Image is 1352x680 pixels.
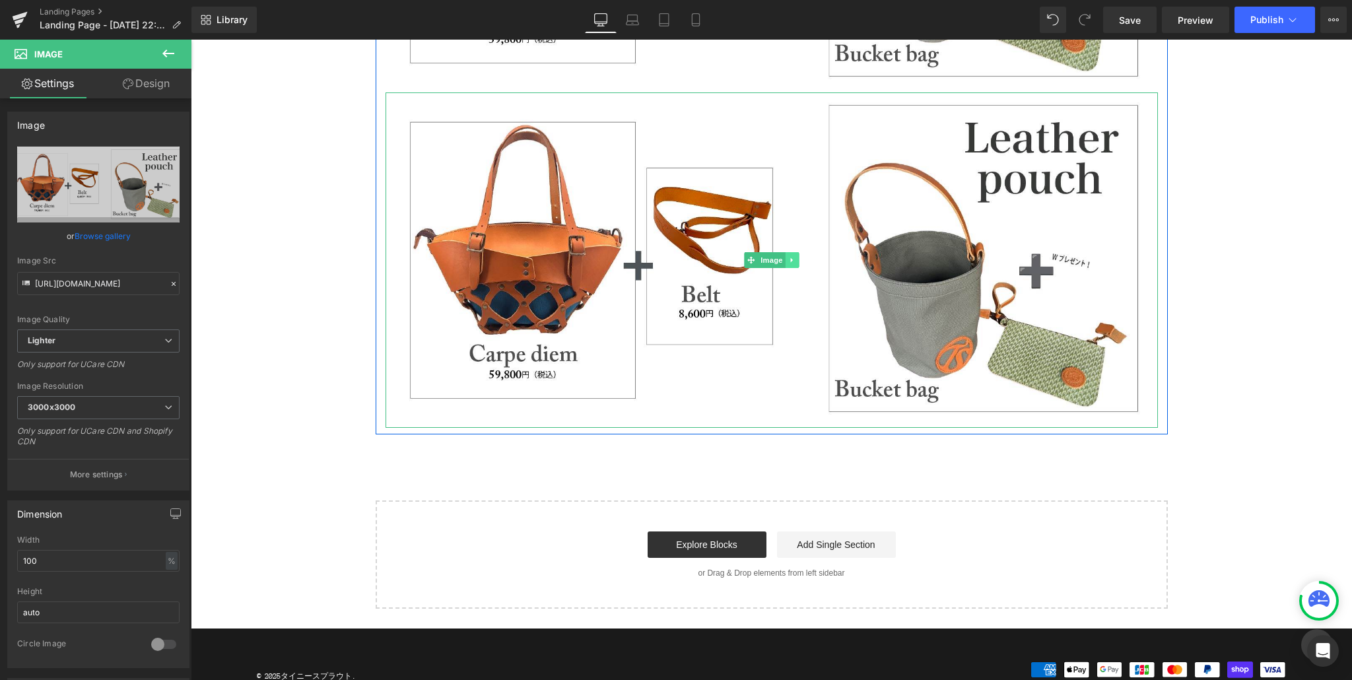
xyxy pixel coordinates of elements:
div: Only support for UCare CDN [17,359,180,378]
a: Landing Pages [40,7,191,17]
a: Laptop [617,7,648,33]
a: Preview [1162,7,1229,33]
a: Desktop [585,7,617,33]
a: Expand / Collapse [594,213,608,228]
div: Dimension [17,501,63,520]
a: Explore Blocks [457,492,576,518]
button: Publish [1234,7,1315,33]
b: Lighter [28,335,55,345]
span: Landing Page - [DATE] 22:07:45 [40,20,166,30]
span: © 2025 . [66,632,165,641]
input: auto [17,601,180,623]
div: Only support for UCare CDN and Shopify CDN [17,426,180,456]
div: or [17,229,180,243]
div: % [166,552,178,570]
div: Image Quality [17,315,180,324]
div: Open Intercom Messenger [1307,635,1339,667]
span: Image [34,49,63,59]
div: Image Src [17,256,180,265]
button: Redo [1071,7,1098,33]
div: Height [17,587,180,596]
a: Design [98,69,194,98]
a: Browse gallery [75,224,131,248]
button: More [1320,7,1347,33]
div: Image [17,112,45,131]
span: Image [567,213,595,228]
div: Circle Image [17,638,138,652]
button: Undo [1040,7,1066,33]
span: Publish [1250,15,1283,25]
span: Library [217,14,248,26]
p: More settings [70,469,123,481]
div: Image Resolution [17,382,180,391]
p: or Drag & Drop elements from left sidebar [206,529,956,538]
div: Width [17,535,180,545]
a: タイニースプラウト [90,632,161,641]
b: 3000x3000 [28,402,75,412]
a: New Library [191,7,257,33]
a: Tablet [648,7,680,33]
span: Preview [1178,13,1213,27]
a: Add Single Section [586,492,705,518]
button: More settings [8,459,189,490]
input: Link [17,272,180,295]
a: Mobile [680,7,712,33]
input: auto [17,550,180,572]
span: Save [1119,13,1141,27]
